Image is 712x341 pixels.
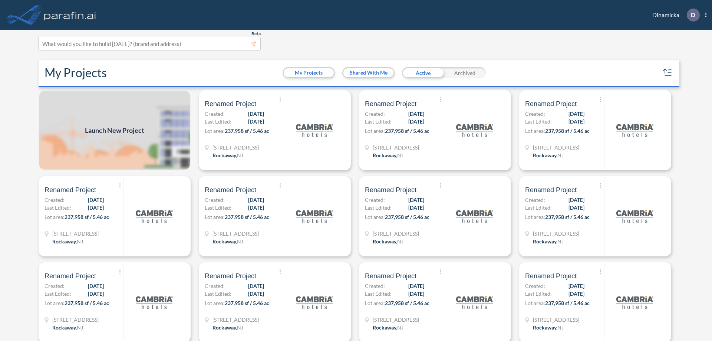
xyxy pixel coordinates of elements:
span: Rockaway , [373,152,397,158]
span: Renamed Project [205,99,256,108]
span: [DATE] [408,118,424,125]
span: NJ [237,152,243,158]
span: [DATE] [248,110,264,118]
span: Created: [205,110,225,118]
span: NJ [237,324,243,331]
span: Launch New Project [85,125,144,135]
span: Rockaway , [52,238,77,245]
span: [DATE] [568,282,584,290]
span: 237,958 sf / 5.46 ac [385,128,429,134]
div: Archived [444,67,486,78]
span: [DATE] [88,290,104,298]
span: Rockaway , [212,238,237,245]
span: Created: [525,196,545,204]
span: Renamed Project [525,272,577,281]
span: [DATE] [568,204,584,212]
span: Renamed Project [525,99,577,108]
span: 321 Mt Hope Ave [373,144,419,151]
span: [DATE] [248,196,264,204]
span: Renamed Project [525,186,577,194]
span: NJ [77,324,83,331]
span: Lot area: [525,300,545,306]
span: [DATE] [568,118,584,125]
span: Renamed Project [365,186,416,194]
span: NJ [237,238,243,245]
span: Last Edited: [525,290,552,298]
img: logo [616,284,653,321]
span: [DATE] [568,110,584,118]
span: Rockaway , [52,324,77,331]
span: [DATE] [568,196,584,204]
span: 237,958 sf / 5.46 ac [385,214,429,220]
span: [DATE] [408,290,424,298]
span: Renamed Project [365,99,416,108]
img: logo [43,7,98,22]
span: Lot area: [44,214,65,220]
span: Lot area: [44,300,65,306]
span: NJ [557,152,564,158]
div: Rockaway, NJ [212,324,243,331]
a: Launch New Project [39,90,191,170]
span: Last Edited: [365,118,392,125]
button: sort [662,67,673,79]
div: Rockaway, NJ [373,237,403,245]
span: [DATE] [408,282,424,290]
span: [DATE] [248,118,264,125]
span: Last Edited: [44,204,71,212]
span: [DATE] [88,196,104,204]
span: Last Edited: [205,204,231,212]
span: [DATE] [408,196,424,204]
span: 237,958 sf / 5.46 ac [545,300,590,306]
span: 321 Mt Hope Ave [52,230,99,237]
span: Rockaway , [533,152,557,158]
div: Active [402,67,444,78]
span: 321 Mt Hope Ave [212,144,259,151]
button: Shared With Me [343,68,393,77]
span: Lot area: [525,128,545,134]
span: Rockaway , [373,238,397,245]
span: 321 Mt Hope Ave [212,230,259,237]
img: logo [296,198,333,235]
div: Rockaway, NJ [212,151,243,159]
span: Lot area: [365,300,385,306]
span: [DATE] [88,204,104,212]
span: Created: [205,282,225,290]
span: Created: [365,196,385,204]
span: Created: [44,282,65,290]
img: logo [616,198,653,235]
p: D [691,12,695,18]
div: Rockaway, NJ [533,237,564,245]
span: Lot area: [205,214,225,220]
span: 237,958 sf / 5.46 ac [65,214,109,220]
span: Lot area: [205,300,225,306]
span: Rockaway , [212,152,237,158]
span: Lot area: [365,214,385,220]
span: Renamed Project [205,186,256,194]
span: 321 Mt Hope Ave [533,230,579,237]
span: 321 Mt Hope Ave [533,144,579,151]
img: logo [136,198,173,235]
img: add [39,90,191,170]
span: Lot area: [525,214,545,220]
span: [DATE] [568,290,584,298]
span: Last Edited: [44,290,71,298]
span: 321 Mt Hope Ave [373,316,419,324]
div: Rockaway, NJ [212,237,243,245]
span: [DATE] [408,204,424,212]
div: Rockaway, NJ [52,237,83,245]
span: Created: [365,282,385,290]
div: Rockaway, NJ [533,324,564,331]
span: Renamed Project [365,272,416,281]
span: Created: [525,282,545,290]
span: 237,958 sf / 5.46 ac [225,128,269,134]
span: Lot area: [365,128,385,134]
span: NJ [397,238,403,245]
span: NJ [557,238,564,245]
span: Rockaway , [373,324,397,331]
span: Last Edited: [525,118,552,125]
span: Created: [44,196,65,204]
span: [DATE] [248,204,264,212]
h2: My Projects [44,66,107,80]
span: [DATE] [248,282,264,290]
div: Rockaway, NJ [52,324,83,331]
